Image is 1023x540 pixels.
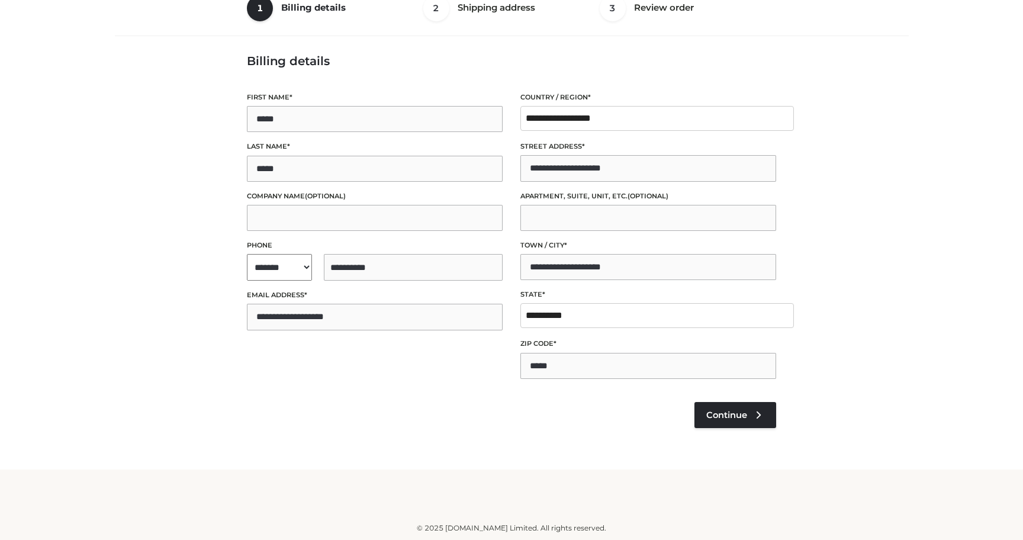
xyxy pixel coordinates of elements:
span: Billing details [281,2,346,13]
label: First name [247,92,503,103]
h3: Billing details [247,54,776,68]
label: Last name [247,141,503,152]
label: Email address [247,290,503,301]
label: Phone [247,240,503,251]
label: Street address [520,141,776,152]
label: Company name [247,191,503,202]
label: Town / City [520,240,776,251]
span: (optional) [628,192,668,200]
label: Apartment, suite, unit, etc. [520,191,776,202]
span: Shipping address [458,2,535,13]
a: Continue [694,402,776,428]
label: ZIP Code [520,338,776,349]
span: Continue [706,410,747,420]
span: Review order [634,2,694,13]
div: © 2025 [DOMAIN_NAME] Limited. All rights reserved. [119,522,904,534]
label: State [520,289,776,300]
label: Country / Region [520,92,776,103]
span: (optional) [305,192,346,200]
